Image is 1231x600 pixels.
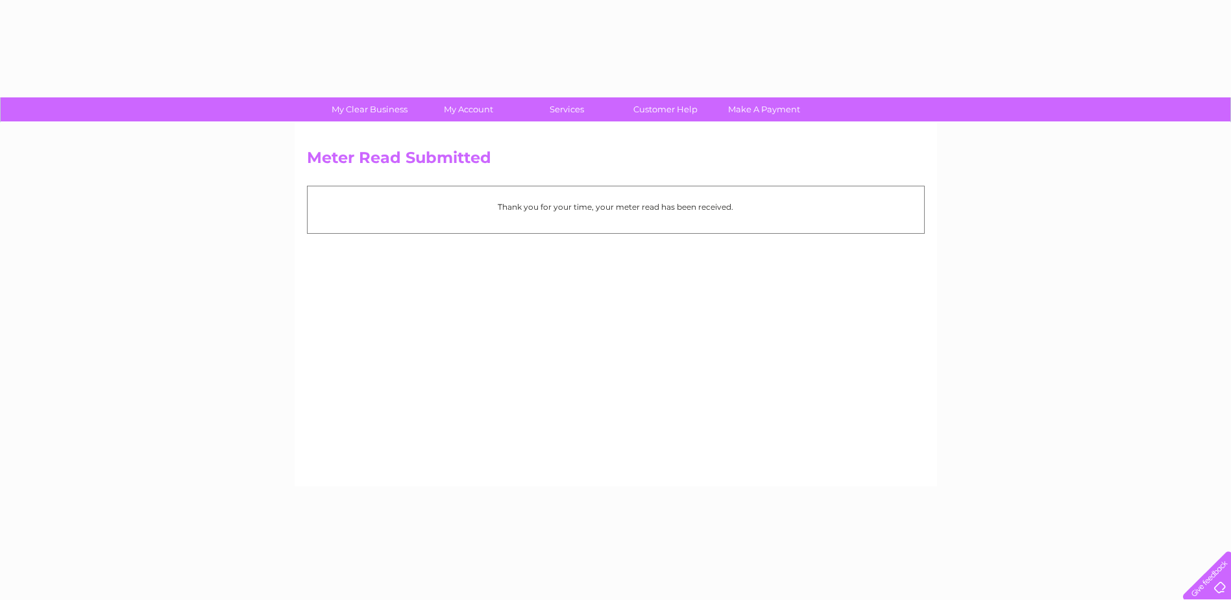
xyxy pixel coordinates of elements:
[513,97,620,121] a: Services
[415,97,522,121] a: My Account
[307,149,925,173] h2: Meter Read Submitted
[314,201,918,213] p: Thank you for your time, your meter read has been received.
[612,97,719,121] a: Customer Help
[711,97,818,121] a: Make A Payment
[316,97,423,121] a: My Clear Business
